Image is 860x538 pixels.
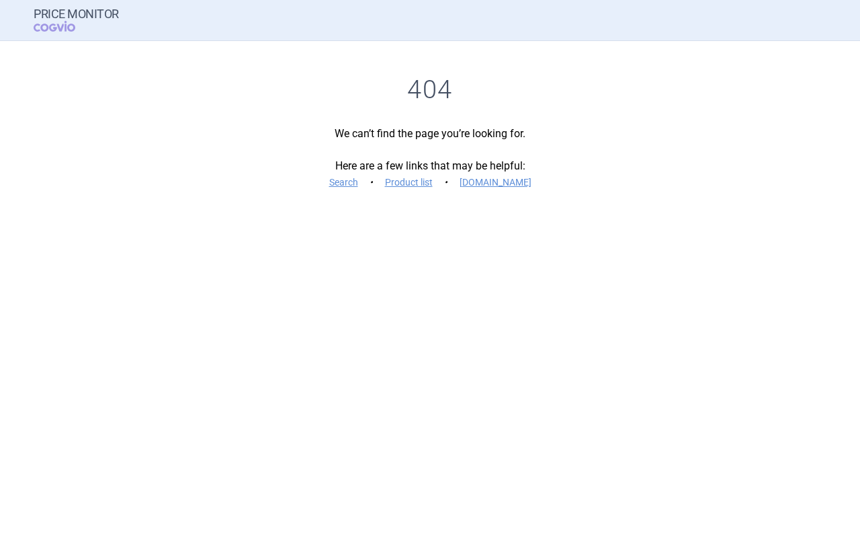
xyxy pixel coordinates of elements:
i: • [365,176,378,189]
strong: Price Monitor [34,7,119,21]
h1: 404 [34,75,826,106]
p: We can’t find the page you’re looking for. Here are a few links that may be helpful: [34,126,826,190]
a: Price MonitorCOGVIO [34,7,119,33]
i: • [439,176,453,189]
span: COGVIO [34,21,94,32]
a: Product list [385,178,433,187]
a: [DOMAIN_NAME] [460,178,531,187]
a: Search [329,178,358,187]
